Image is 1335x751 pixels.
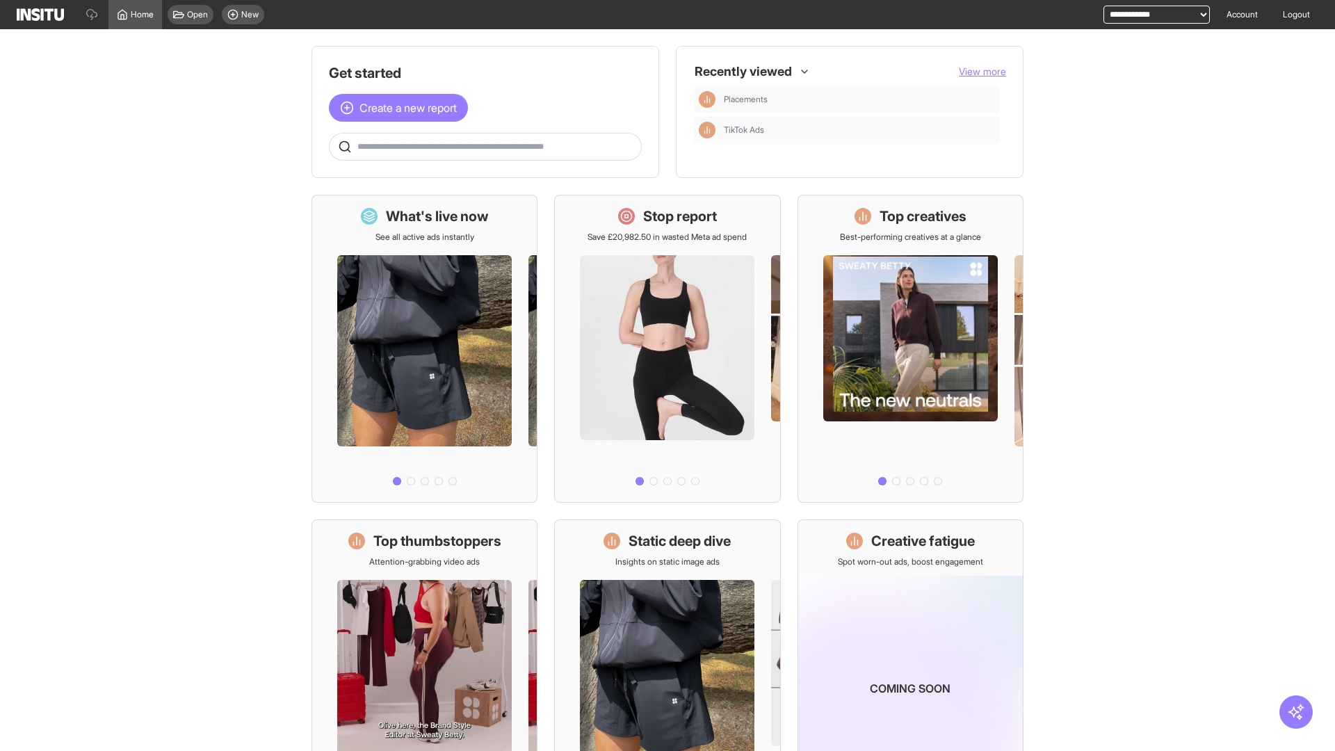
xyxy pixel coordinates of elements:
a: What's live nowSee all active ads instantly [311,195,537,503]
span: Open [187,9,208,20]
span: TikTok Ads [724,124,764,136]
span: Placements [724,94,768,105]
a: Top creativesBest-performing creatives at a glance [798,195,1023,503]
h1: Top creatives [880,207,966,226]
span: New [241,9,259,20]
span: Create a new report [359,99,457,116]
div: Insights [699,91,715,108]
p: Insights on static image ads [615,556,720,567]
span: Home [131,9,154,20]
h1: Top thumbstoppers [373,531,501,551]
p: See all active ads instantly [375,232,474,243]
a: Stop reportSave £20,982.50 in wasted Meta ad spend [554,195,780,503]
p: Best-performing creatives at a glance [840,232,981,243]
p: Attention-grabbing video ads [369,556,480,567]
button: Create a new report [329,94,468,122]
h1: Stop report [643,207,717,226]
p: Save £20,982.50 in wasted Meta ad spend [588,232,747,243]
span: View more [959,65,1006,77]
img: Logo [17,8,64,21]
span: TikTok Ads [724,124,995,136]
span: Placements [724,94,995,105]
button: View more [959,65,1006,79]
div: Insights [699,122,715,138]
h1: What's live now [386,207,489,226]
h1: Static deep dive [629,531,731,551]
h1: Get started [329,63,642,83]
